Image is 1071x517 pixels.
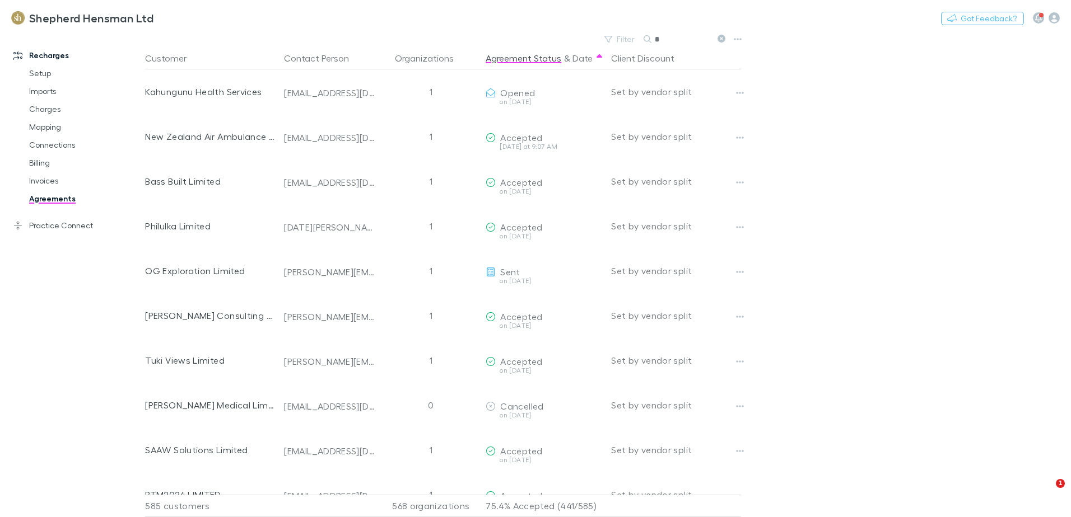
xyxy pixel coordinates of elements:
div: on [DATE] [486,233,602,239]
div: Set by vendor split [611,472,741,517]
span: Accepted [500,311,542,322]
div: 1 [380,204,481,248]
button: Contact Person [284,47,362,69]
button: Customer [145,47,200,69]
button: Filter [599,32,641,46]
a: Imports [18,82,151,100]
div: [EMAIL_ADDRESS][PERSON_NAME][DOMAIN_NAME] [284,490,376,501]
div: 568 organizations [380,495,481,517]
div: [EMAIL_ADDRESS][DOMAIN_NAME] [284,132,376,143]
a: Billing [18,154,151,172]
a: Charges [18,100,151,118]
div: [PERSON_NAME] Consulting Limited [145,293,275,338]
div: 1 [380,293,481,338]
div: Tuki Views Limited [145,338,275,383]
div: 1 [380,69,481,114]
p: 75.4% Accepted (441/585) [486,495,602,516]
a: Shepherd Hensman Ltd [4,4,160,31]
a: Invoices [18,172,151,190]
div: OG Exploration Limited [145,248,275,293]
div: Philulka Limited [145,204,275,248]
span: 1 [1056,479,1065,488]
div: Set by vendor split [611,159,741,204]
div: Set by vendor split [611,204,741,248]
div: [PERSON_NAME][EMAIL_ADDRESS][DOMAIN_NAME] [284,311,376,322]
div: [DATE] at 9:07 AM [486,143,602,150]
div: New Zealand Air Ambulance Service Limited [145,114,275,159]
div: Set by vendor split [611,69,741,114]
div: [EMAIL_ADDRESS][DOMAIN_NAME] [284,401,376,412]
div: 1 [380,338,481,383]
div: on [DATE] [486,457,602,463]
div: [EMAIL_ADDRESS][DOMAIN_NAME] [284,177,376,188]
span: Opened [500,87,535,98]
button: Date [572,47,593,69]
div: [EMAIL_ADDRESS][DOMAIN_NAME] [284,445,376,457]
div: Kahungunu Health Services [145,69,275,114]
span: Accepted [500,132,542,143]
div: [PERSON_NAME][EMAIL_ADDRESS][DOMAIN_NAME] [284,266,376,278]
a: Agreements [18,190,151,208]
button: Agreement Status [486,47,561,69]
div: [EMAIL_ADDRESS][DOMAIN_NAME] [284,87,376,98]
span: Cancelled [500,401,543,411]
span: Accepted [500,445,542,456]
span: Accepted [500,177,542,187]
div: on [DATE] [486,98,602,105]
span: Accepted [500,356,542,366]
div: on [DATE] [486,367,602,374]
div: 1 [380,114,481,159]
a: Setup [18,64,151,82]
div: [PERSON_NAME][EMAIL_ADDRESS][PERSON_NAME][DOMAIN_NAME] [284,356,376,367]
span: Accepted [500,490,542,501]
div: 1 [380,472,481,517]
a: Mapping [18,118,151,136]
div: 1 [380,248,481,293]
div: Set by vendor split [611,114,741,159]
div: Set by vendor split [611,427,741,472]
div: on [DATE] [486,188,602,195]
div: Bass Built Limited [145,159,275,204]
div: 585 customers [145,495,280,517]
div: on [DATE] [486,278,602,284]
div: [PERSON_NAME] Medical Limited [145,383,275,427]
div: on [DATE] [486,322,602,329]
button: Got Feedback? [941,12,1024,25]
div: Set by vendor split [611,293,741,338]
h3: Shepherd Hensman Ltd [29,11,153,25]
iframe: Intercom live chat [1033,479,1060,506]
span: Accepted [500,222,542,232]
button: Organizations [395,47,467,69]
div: BTM2024 LIMITED [145,472,275,517]
div: Set by vendor split [611,248,741,293]
div: SAAW Solutions Limited [145,427,275,472]
div: & [486,47,602,69]
span: Sent [500,266,520,277]
div: Set by vendor split [611,383,741,427]
a: Connections [18,136,151,154]
div: on [DATE] [486,412,602,419]
div: [DATE][PERSON_NAME][EMAIL_ADDRESS][MEDICAL_DATA][DOMAIN_NAME] [284,222,376,233]
a: Recharges [2,46,151,64]
div: Set by vendor split [611,338,741,383]
a: Practice Connect [2,217,151,234]
img: Shepherd Hensman Ltd's Logo [11,11,25,25]
div: 1 [380,159,481,204]
div: 1 [380,427,481,472]
div: 0 [380,383,481,427]
button: Client Discount [611,47,688,69]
